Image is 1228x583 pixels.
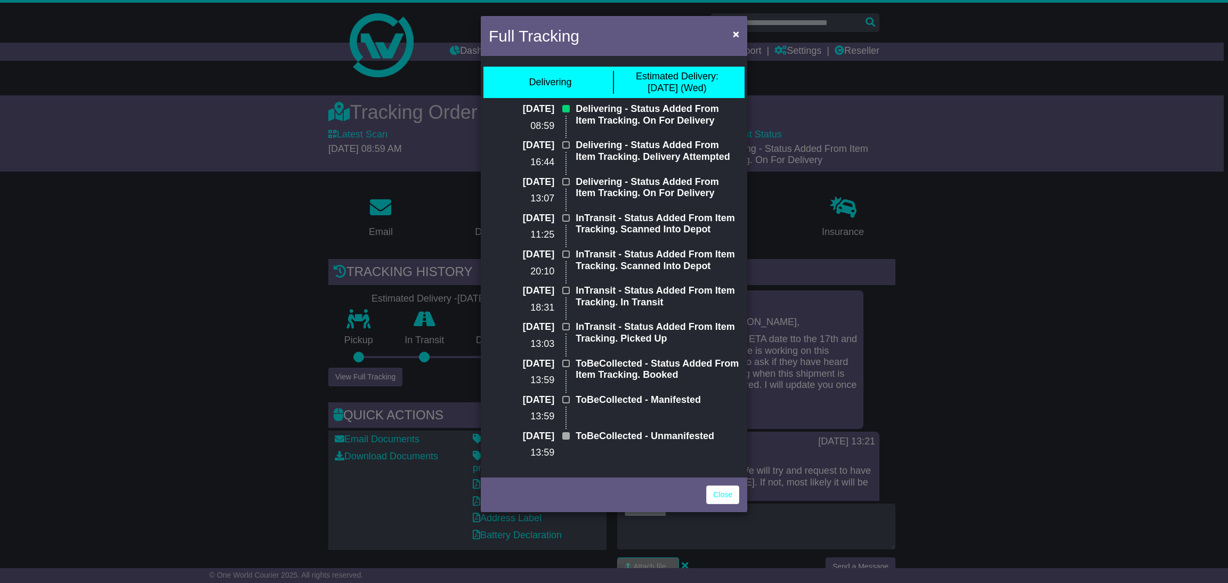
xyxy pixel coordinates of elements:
p: InTransit - Status Added From Item Tracking. In Transit [576,285,739,308]
div: [DATE] (Wed) [636,71,718,94]
p: InTransit - Status Added From Item Tracking. Picked Up [576,321,739,344]
p: 13:59 [489,375,554,386]
span: × [733,28,739,40]
p: 11:25 [489,229,554,241]
p: [DATE] [489,103,554,115]
p: Delivering - Status Added From Item Tracking. On For Delivery [576,176,739,199]
p: ToBeCollected - Unmanifested [576,431,739,442]
p: [DATE] [489,249,554,261]
p: 13:03 [489,338,554,350]
p: [DATE] [489,213,554,224]
p: 20:10 [489,266,554,278]
p: 13:07 [489,193,554,205]
p: 16:44 [489,157,554,168]
p: [DATE] [489,394,554,406]
p: [DATE] [489,431,554,442]
p: [DATE] [489,321,554,333]
p: [DATE] [489,358,554,370]
p: [DATE] [489,176,554,188]
a: Close [706,485,739,504]
h4: Full Tracking [489,24,579,48]
p: InTransit - Status Added From Item Tracking. Scanned Into Depot [576,213,739,236]
p: Delivering - Status Added From Item Tracking. Delivery Attempted [576,140,739,163]
p: 13:59 [489,411,554,423]
p: 08:59 [489,120,554,132]
span: Estimated Delivery: [636,71,718,82]
p: ToBeCollected - Manifested [576,394,739,406]
button: Close [728,23,745,45]
p: ToBeCollected - Status Added From Item Tracking. Booked [576,358,739,381]
p: 18:31 [489,302,554,314]
p: 13:59 [489,447,554,459]
p: InTransit - Status Added From Item Tracking. Scanned Into Depot [576,249,739,272]
p: [DATE] [489,140,554,151]
div: Delivering [529,77,571,88]
p: [DATE] [489,285,554,297]
p: Delivering - Status Added From Item Tracking. On For Delivery [576,103,739,126]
